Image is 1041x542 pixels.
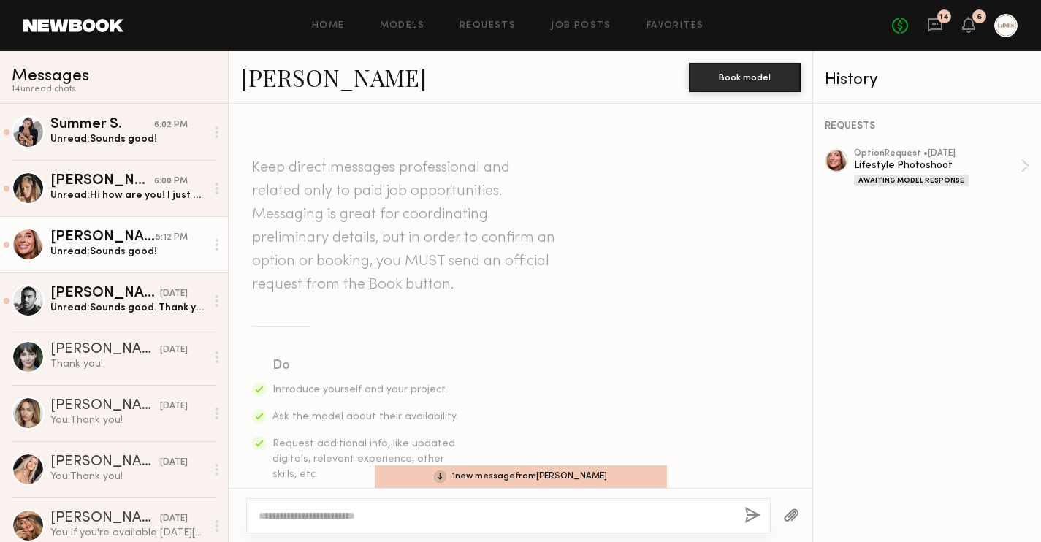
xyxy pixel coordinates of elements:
[12,68,89,85] span: Messages
[939,13,949,21] div: 14
[50,399,160,413] div: [PERSON_NAME]
[825,121,1029,131] div: REQUESTS
[160,400,188,413] div: [DATE]
[50,132,206,146] div: Unread: Sounds good!
[647,21,704,31] a: Favorites
[160,456,188,470] div: [DATE]
[240,61,427,93] a: [PERSON_NAME]
[50,511,160,526] div: [PERSON_NAME]
[854,159,1021,172] div: Lifestyle Photoshoot
[460,21,516,31] a: Requests
[854,175,969,186] div: Awaiting Model Response
[689,70,801,83] a: Book model
[50,118,154,132] div: Summer S.
[689,63,801,92] button: Book model
[50,357,206,371] div: Thank you!
[154,118,188,132] div: 6:02 PM
[825,72,1029,88] div: History
[160,512,188,526] div: [DATE]
[551,21,611,31] a: Job Posts
[854,149,1021,159] div: option Request • [DATE]
[50,455,160,470] div: [PERSON_NAME]
[160,343,188,357] div: [DATE]
[272,356,460,376] div: Do
[272,412,458,421] span: Ask the model about their availability.
[50,286,160,301] div: [PERSON_NAME]
[50,526,206,540] div: You: If you're available [DATE][DATE] from 3:30-5:30 please send us three raw unedited selfies of...
[50,470,206,484] div: You: Thank you!
[50,230,156,245] div: [PERSON_NAME]
[375,465,667,488] div: 1 new message from [PERSON_NAME]
[272,385,448,394] span: Introduce yourself and your project.
[160,287,188,301] div: [DATE]
[854,149,1029,186] a: optionRequest •[DATE]Lifestyle PhotoshootAwaiting Model Response
[156,231,188,245] div: 5:12 PM
[272,439,455,479] span: Request additional info, like updated digitals, relevant experience, other skills, etc.
[977,13,982,21] div: 6
[50,413,206,427] div: You: Thank you!
[50,245,206,259] div: Unread: Sounds good!
[50,343,160,357] div: [PERSON_NAME]
[927,17,943,35] a: 14
[312,21,345,31] a: Home
[50,301,206,315] div: Unread: Sounds good. Thank you!
[252,156,559,297] header: Keep direct messages professional and related only to paid job opportunities. Messaging is great ...
[380,21,424,31] a: Models
[50,174,154,188] div: [PERSON_NAME]
[154,175,188,188] div: 6:00 PM
[50,188,206,202] div: Unread: Hi how are you! I just wanted to clarify, would you like me to show up [DATE] to be caste...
